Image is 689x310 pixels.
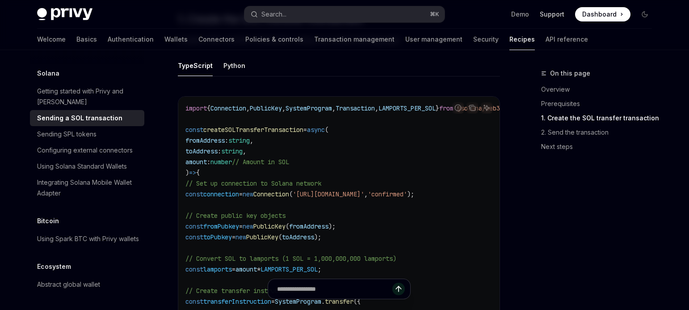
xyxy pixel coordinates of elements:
[30,174,144,201] a: Integrating Solana Mobile Wallet Adapter
[261,9,286,20] div: Search...
[30,83,144,110] a: Getting started with Privy and [PERSON_NAME]
[37,29,66,50] a: Welcome
[30,126,144,142] a: Sending SPL tokens
[282,104,286,112] span: ,
[244,6,445,22] button: Open search
[232,265,235,273] span: =
[582,10,617,19] span: Dashboard
[375,104,378,112] span: ,
[203,190,239,198] span: connection
[332,104,336,112] span: ,
[185,147,218,155] span: toAddress
[185,136,225,144] span: fromAddress
[575,7,630,21] a: Dashboard
[164,29,188,50] a: Wallets
[185,222,203,230] span: const
[541,140,659,154] a: Next steps
[37,8,92,21] img: dark logo
[289,222,328,230] span: fromAddress
[30,231,144,247] a: Using Spark BTC with Privy wallets
[307,126,325,134] span: async
[37,145,133,156] div: Configuring external connectors
[223,55,245,76] div: Python
[239,222,243,230] span: =
[336,104,375,112] span: Transaction
[328,222,336,230] span: );
[250,104,282,112] span: PublicKey
[232,158,289,166] span: // Amount in SOL
[303,126,307,134] span: =
[286,104,332,112] span: SystemProgram
[203,222,239,230] span: fromPubkey
[253,222,286,230] span: PublicKey
[225,136,228,144] span: :
[76,29,97,50] a: Basics
[30,142,144,158] a: Configuring external connectors
[218,147,221,155] span: :
[246,104,250,112] span: ,
[282,233,314,241] span: toAddress
[243,147,246,155] span: ,
[541,125,659,140] a: 2. Send the transaction
[210,158,232,166] span: number
[314,29,395,50] a: Transaction management
[185,104,207,112] span: import
[314,233,321,241] span: );
[221,147,243,155] span: string
[196,169,200,177] span: {
[185,190,203,198] span: const
[439,104,454,112] span: from
[185,255,396,263] span: // Convert SOL to lamports (1 SOL = 1,000,000,000 lamports)
[178,55,213,76] div: TypeScript
[253,190,289,198] span: Connection
[37,129,97,140] div: Sending SPL tokens
[235,233,246,241] span: new
[407,190,414,198] span: );
[481,102,492,114] button: Ask AI
[37,68,59,79] h5: Solana
[203,233,232,241] span: toPubkey
[37,261,71,272] h5: Ecosystem
[436,104,439,112] span: }
[405,29,462,50] a: User management
[243,190,253,198] span: new
[37,161,127,172] div: Using Solana Standard Wallets
[203,126,303,134] span: createSOLTransferTransaction
[232,233,235,241] span: =
[260,265,318,273] span: LAMPORTS_PER_SOL
[286,222,289,230] span: (
[546,29,588,50] a: API reference
[185,212,286,220] span: // Create public key objects
[185,169,189,177] span: )
[541,111,659,125] a: 1. Create the SOL transfer transaction
[550,68,590,79] span: On this page
[37,234,139,244] div: Using Spark BTC with Privy wallets
[243,222,253,230] span: new
[250,136,253,144] span: ,
[37,216,59,226] h5: Bitcoin
[325,126,328,134] span: (
[430,11,439,18] span: ⌘ K
[289,190,293,198] span: (
[511,10,529,19] a: Demo
[239,190,243,198] span: =
[541,97,659,111] a: Prerequisites
[185,233,203,241] span: const
[30,158,144,174] a: Using Solana Standard Wallets
[37,113,122,123] div: Sending a SOL transaction
[318,265,321,273] span: ;
[277,279,392,299] input: Ask a question...
[509,29,535,50] a: Recipes
[210,104,246,112] span: Connection
[466,102,478,114] button: Copy the contents from the code block
[368,190,407,198] span: 'confirmed'
[235,265,257,273] span: amount
[228,136,250,144] span: string
[392,283,405,295] button: Send message
[185,158,207,166] span: amount
[30,110,144,126] a: Sending a SOL transaction
[245,29,303,50] a: Policies & controls
[541,82,659,97] a: Overview
[30,276,144,293] a: Abstract global wallet
[189,169,196,177] span: =>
